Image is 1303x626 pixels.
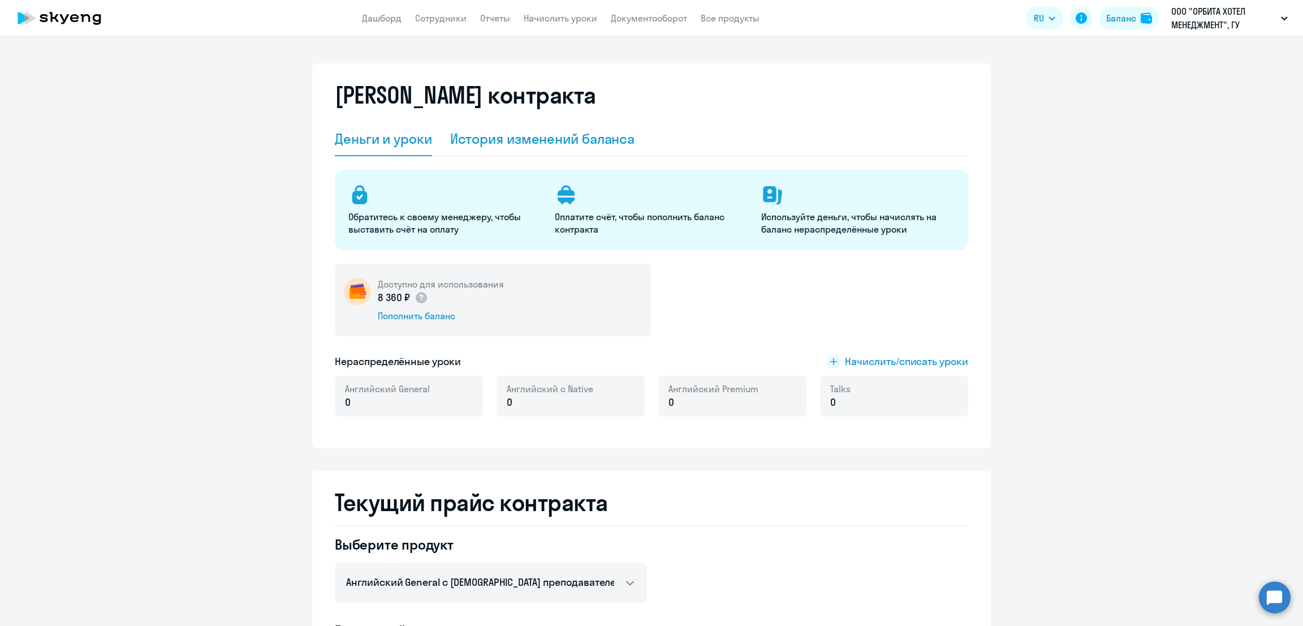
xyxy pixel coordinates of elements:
span: 0 [668,395,674,410]
button: RU [1026,7,1063,29]
span: Talks [830,383,851,395]
a: Все продукты [701,12,760,24]
div: Баланс [1106,11,1136,25]
h5: Доступно для использования [378,278,504,290]
a: Отчеты [480,12,510,24]
span: Английский с Native [507,383,593,395]
div: Пополнить баланс [378,310,504,322]
h4: Выберите продукт [335,535,647,554]
a: Дашборд [362,12,402,24]
div: История изменений баланса [450,130,635,148]
a: Начислить уроки [524,12,597,24]
button: ООО "ОРБИТА ХОТЕЛ МЕНЕДЖМЕНТ", ГУ предоплата [1166,5,1293,32]
a: Документооборот [611,12,687,24]
img: wallet-circle.png [344,278,371,305]
h5: Нераспределённые уроки [335,354,461,369]
button: Балансbalance [1099,7,1159,29]
p: 8 360 ₽ [378,290,428,305]
p: Обратитесь к своему менеджеру, чтобы выставить счёт на оплату [348,211,541,235]
p: Используйте деньги, чтобы начислять на баланс нераспределённые уроки [761,211,954,235]
span: Английский Premium [668,383,758,395]
p: ООО "ОРБИТА ХОТЕЛ МЕНЕДЖМЕНТ", ГУ предоплата [1171,5,1276,32]
span: 0 [507,395,512,410]
h2: Текущий прайс контракта [335,489,968,516]
div: Деньги и уроки [335,130,432,148]
span: 0 [830,395,836,410]
span: 0 [345,395,351,410]
h2: [PERSON_NAME] контракта [335,82,596,109]
img: balance [1141,12,1152,24]
span: RU [1034,11,1044,25]
span: Начислить/списать уроки [845,354,968,369]
a: Сотрудники [415,12,467,24]
span: Английский General [345,383,430,395]
p: Оплатите счёт, чтобы пополнить баланс контракта [555,211,748,235]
